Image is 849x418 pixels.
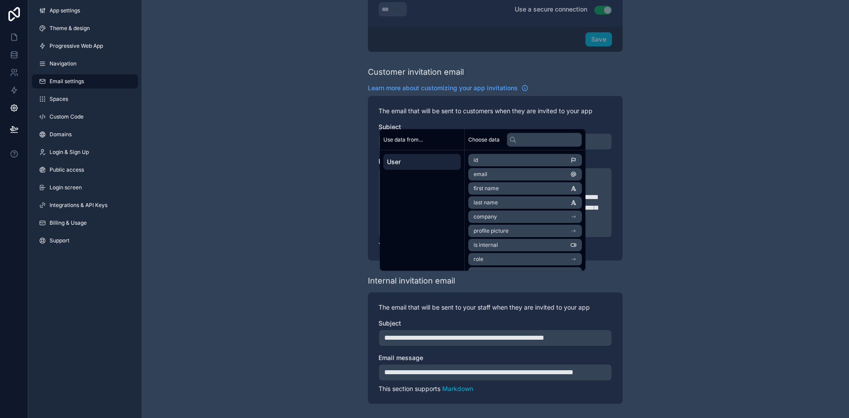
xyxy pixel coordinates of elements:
span: App settings [50,7,80,14]
span: Subject [379,123,401,130]
span: User [387,157,457,166]
a: Theme & design [32,21,138,35]
span: Integrations & API Keys [50,202,107,209]
a: Custom Code [32,110,138,124]
span: Custom Code [50,113,84,120]
p: The email that will be sent to your staff when they are invited to your app [379,303,612,312]
span: Navigation [50,60,76,67]
span: Subject [379,319,401,327]
span: Login & Sign Up [50,149,89,156]
a: App settings [32,4,138,18]
a: Email settings [32,74,138,88]
span: Billing & Usage [50,219,87,226]
span: Email message [379,157,423,165]
a: Login screen [32,180,138,195]
span: This section supports [379,242,440,249]
span: Domains [50,131,72,138]
a: Support [32,234,138,248]
a: Public access [32,163,138,177]
span: Use data from... [383,136,423,143]
span: Choose data [468,136,500,143]
a: Billing & Usage [32,216,138,230]
span: Progressive Web App [50,42,103,50]
a: Spaces [32,92,138,106]
a: Domains [32,127,138,142]
span: Use a secure connection [515,5,587,13]
span: Public access [50,166,84,173]
a: Progressive Web App [32,39,138,53]
span: Email settings [50,78,84,85]
span: Login screen [50,184,82,191]
a: Learn more about customizing your app invitations [368,84,528,92]
span: Learn more about customizing your app invitations [368,84,518,92]
span: This section supports [379,385,440,392]
a: Navigation [32,57,138,71]
span: Email message [379,354,423,361]
span: Spaces [50,96,68,103]
a: Login & Sign Up [32,145,138,159]
span: Theme & design [50,25,90,32]
div: scrollable content [380,150,464,173]
div: Internal invitation email [368,275,455,287]
a: Markdown [442,385,473,392]
div: Customer invitation email [368,66,464,78]
a: Integrations & API Keys [32,198,138,212]
p: The email that will be sent to customers when they are invited to your app [379,107,612,115]
span: Support [50,237,69,244]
